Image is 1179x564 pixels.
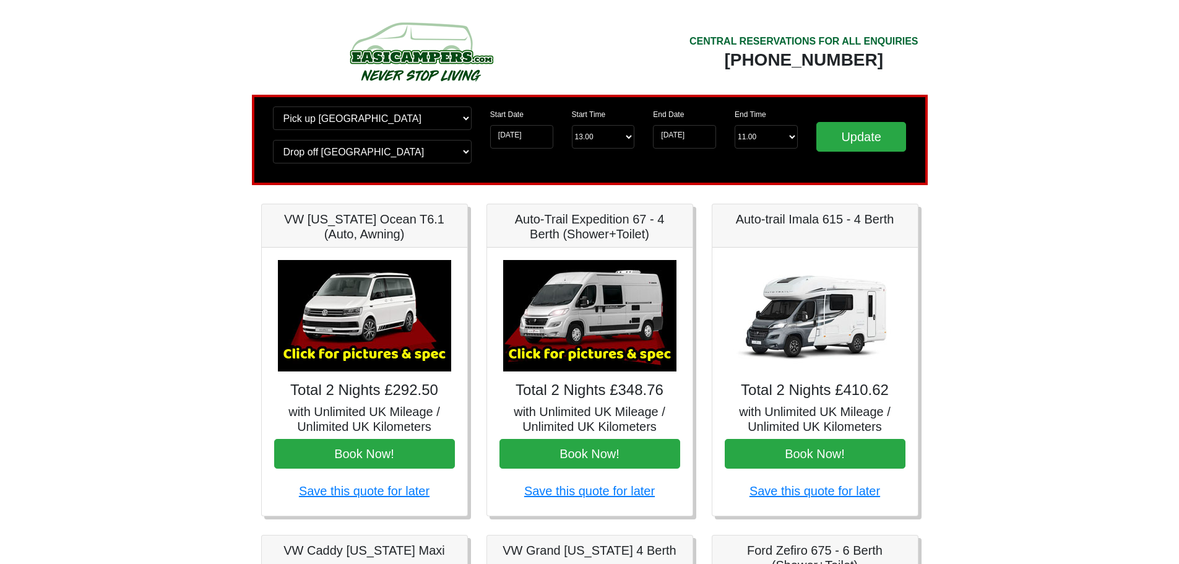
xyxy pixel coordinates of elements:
button: Book Now! [274,439,455,469]
button: Book Now! [725,439,905,469]
input: Return Date [653,125,716,149]
div: CENTRAL RESERVATIONS FOR ALL ENQUIRIES [689,34,918,49]
h5: Auto-trail Imala 615 - 4 Berth [725,212,905,227]
a: Save this quote for later [524,484,655,498]
h5: with Unlimited UK Mileage / Unlimited UK Kilometers [274,404,455,434]
h5: VW [US_STATE] Ocean T6.1 (Auto, Awning) [274,212,455,241]
input: Update [816,122,907,152]
button: Book Now! [499,439,680,469]
label: Start Date [490,109,524,120]
a: Save this quote for later [299,484,430,498]
h5: Auto-Trail Expedition 67 - 4 Berth (Shower+Toilet) [499,212,680,241]
img: VW California Ocean T6.1 (Auto, Awning) [278,260,451,371]
h4: Total 2 Nights £348.76 [499,381,680,399]
div: [PHONE_NUMBER] [689,49,918,71]
img: Auto-trail Imala 615 - 4 Berth [728,260,902,371]
h4: Total 2 Nights £292.50 [274,381,455,399]
h5: with Unlimited UK Mileage / Unlimited UK Kilometers [725,404,905,434]
input: Start Date [490,125,553,149]
h5: VW Caddy [US_STATE] Maxi [274,543,455,558]
img: Auto-Trail Expedition 67 - 4 Berth (Shower+Toilet) [503,260,676,371]
label: End Date [653,109,684,120]
h4: Total 2 Nights £410.62 [725,381,905,399]
label: End Time [735,109,766,120]
h5: with Unlimited UK Mileage / Unlimited UK Kilometers [499,404,680,434]
a: Save this quote for later [749,484,880,498]
label: Start Time [572,109,606,120]
img: campers-checkout-logo.png [303,17,538,85]
h5: VW Grand [US_STATE] 4 Berth [499,543,680,558]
